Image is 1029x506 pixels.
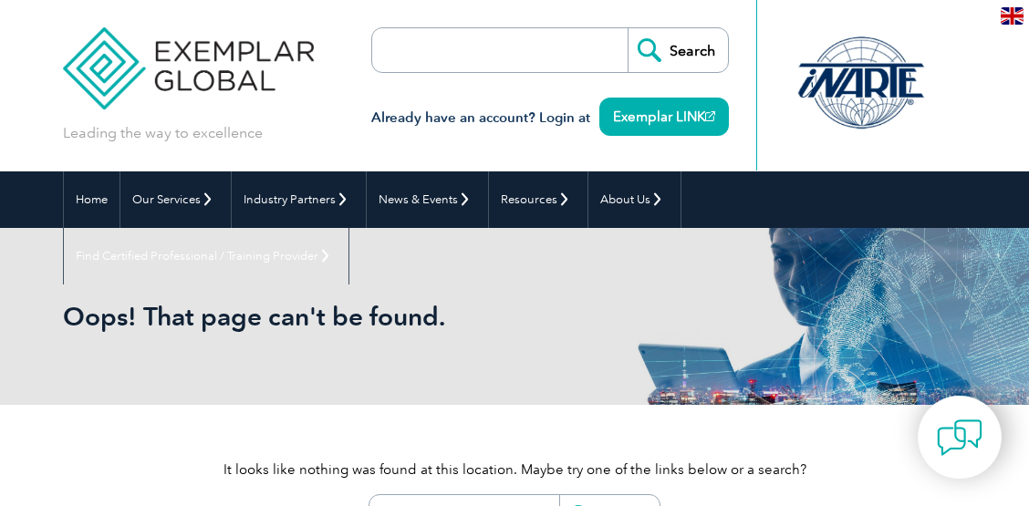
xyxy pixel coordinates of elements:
[628,28,728,72] input: Search
[63,123,263,143] p: Leading the way to excellence
[232,171,366,228] a: Industry Partners
[1001,7,1024,25] img: en
[64,171,120,228] a: Home
[371,107,729,129] h3: Already have an account? Login at
[599,98,729,136] a: Exemplar LINK
[367,171,488,228] a: News & Events
[705,111,715,121] img: open_square.png
[489,171,587,228] a: Resources
[63,460,966,480] p: It looks like nothing was found at this location. Maybe try one of the links below or a search?
[64,228,348,284] a: Find Certified Professional / Training Provider
[937,415,982,460] img: contact-chat.png
[120,171,231,228] a: Our Services
[588,171,681,228] a: About Us
[63,301,560,332] h1: Oops! That page can't be found.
